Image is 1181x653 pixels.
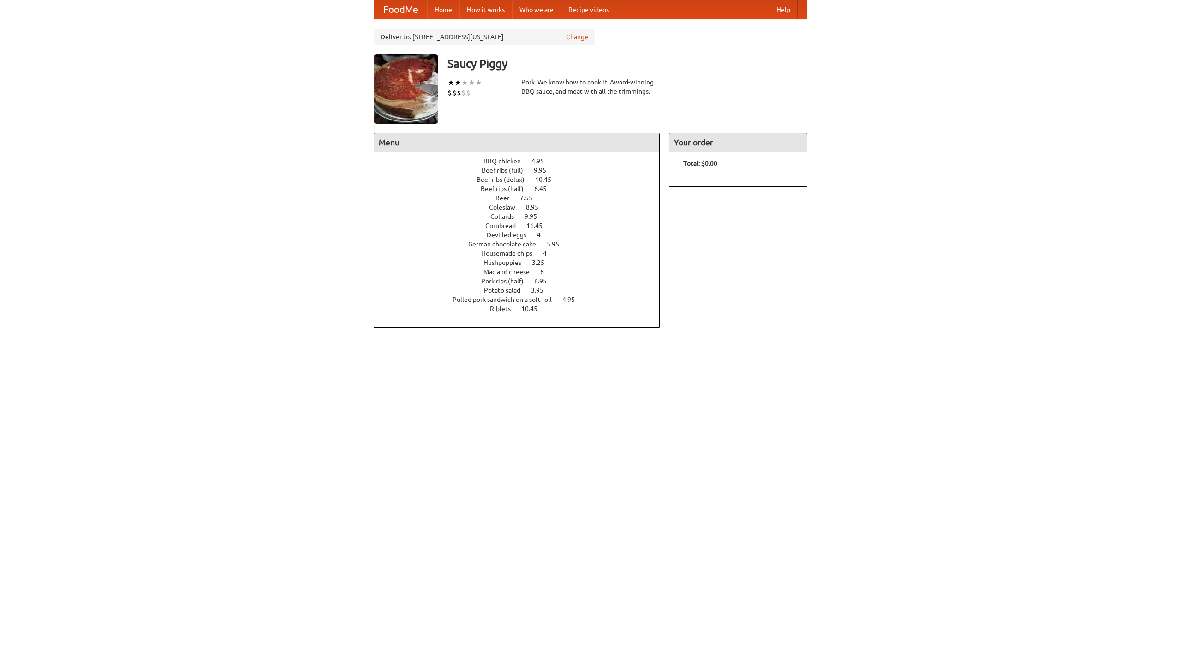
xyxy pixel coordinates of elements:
a: Beef ribs (full) 9.95 [482,167,563,174]
span: Housemade chips [481,250,542,257]
span: Hushpuppies [483,259,531,266]
a: Hushpuppies 3.25 [483,259,561,266]
li: $ [452,88,457,98]
span: 6.45 [534,185,556,192]
a: Beer 7.55 [495,194,549,202]
span: 4 [537,231,550,239]
a: Devilled eggs 4 [487,231,558,239]
a: Home [427,0,459,19]
span: Devilled eggs [487,231,536,239]
span: BBQ chicken [483,157,530,165]
span: Beef ribs (delux) [477,176,534,183]
h3: Saucy Piggy [447,54,807,73]
span: 10.45 [521,305,547,312]
span: 9.95 [525,213,546,220]
span: 6 [540,268,553,276]
h4: Your order [669,133,807,152]
a: Riblets 10.45 [490,305,555,312]
li: $ [457,88,461,98]
span: Cornbread [485,222,525,229]
a: Beef ribs (half) 6.45 [481,185,564,192]
a: Collards 9.95 [490,213,554,220]
b: Total: $0.00 [683,160,717,167]
a: Coleslaw 8.95 [489,204,555,211]
span: 10.45 [535,176,561,183]
span: Pork ribs (half) [481,277,533,285]
img: angular.jpg [374,54,438,124]
span: 8.95 [526,204,548,211]
a: Beef ribs (delux) 10.45 [477,176,568,183]
a: Housemade chips 4 [481,250,564,257]
a: Recipe videos [561,0,616,19]
a: Cornbread 11.45 [485,222,560,229]
span: 4.95 [531,157,553,165]
span: Beef ribs (half) [481,185,533,192]
span: Potato salad [484,287,530,294]
a: Pulled pork sandwich on a soft roll 4.95 [453,296,592,303]
li: $ [461,88,466,98]
a: FoodMe [374,0,427,19]
li: ★ [468,78,475,88]
a: Pork ribs (half) 6.95 [481,277,564,285]
span: Pulled pork sandwich on a soft roll [453,296,561,303]
span: 5.95 [547,240,568,248]
li: $ [447,88,452,98]
li: ★ [461,78,468,88]
span: 7.55 [520,194,542,202]
a: Mac and cheese 6 [483,268,561,276]
span: German chocolate cake [468,240,545,248]
span: 3.25 [532,259,554,266]
span: 11.45 [526,222,552,229]
li: ★ [447,78,454,88]
span: Collards [490,213,523,220]
a: How it works [459,0,512,19]
span: 4 [543,250,556,257]
a: Potato salad 3.95 [484,287,561,294]
span: 3.95 [531,287,553,294]
a: Help [769,0,798,19]
span: Beef ribs (full) [482,167,532,174]
span: Beer [495,194,519,202]
div: Pork. We know how to cook it. Award-winning BBQ sauce, and meat with all the trimmings. [521,78,660,96]
div: Deliver to: [STREET_ADDRESS][US_STATE] [374,29,595,45]
a: German chocolate cake 5.95 [468,240,576,248]
span: Coleslaw [489,204,525,211]
span: 4.95 [562,296,584,303]
span: Riblets [490,305,520,312]
a: Who we are [512,0,561,19]
li: ★ [454,78,461,88]
span: 6.95 [534,277,556,285]
span: 9.95 [534,167,555,174]
a: BBQ chicken 4.95 [483,157,561,165]
li: ★ [475,78,482,88]
a: Change [566,32,588,42]
span: Mac and cheese [483,268,539,276]
li: $ [466,88,471,98]
h4: Menu [374,133,659,152]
